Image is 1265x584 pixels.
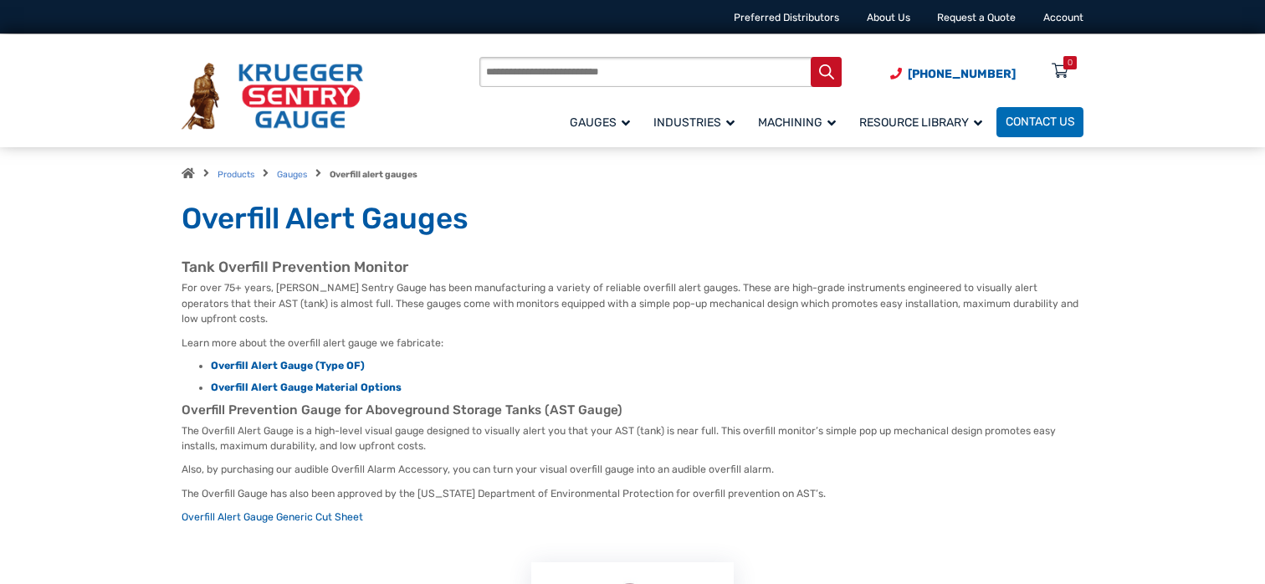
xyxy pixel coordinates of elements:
a: Gauges [277,169,307,180]
span: Machining [758,115,836,130]
p: The Overfill Alert Gauge is a high-level visual gauge designed to visually alert you that your AS... [182,423,1083,454]
h2: Tank Overfill Prevention Monitor [182,259,1083,277]
a: Overfill Alert Gauge Material Options [211,382,402,393]
p: The Overfill Gauge has also been approved by the [US_STATE] Department of Environmental Protectio... [182,486,1083,501]
a: Industries [644,105,749,139]
span: Industries [653,115,735,130]
a: Products [218,169,254,180]
span: Resource Library [859,115,982,130]
span: [PHONE_NUMBER] [908,67,1016,81]
div: 0 [1068,56,1073,69]
a: Preferred Distributors [734,12,839,23]
a: Request a Quote [937,12,1016,23]
h1: Overfill Alert Gauges [182,201,1083,238]
a: Account [1043,12,1083,23]
span: Gauges [570,115,630,130]
img: Krueger Sentry Gauge [182,63,363,130]
a: Overfill Alert Gauge Generic Cut Sheet [182,511,363,523]
a: Gauges [561,105,644,139]
a: Overfill Alert Gauge (Type OF) [211,360,365,371]
a: Phone Number (920) 434-8860 [890,65,1016,83]
p: Learn more about the overfill alert gauge we fabricate: [182,336,1083,351]
h3: Overfill Prevention Gauge for Aboveground Storage Tanks (AST Gauge) [182,402,1083,418]
a: About Us [867,12,910,23]
p: For over 75+ years, [PERSON_NAME] Sentry Gauge has been manufacturing a variety of reliable overf... [182,280,1083,326]
a: Contact Us [996,107,1083,137]
a: Resource Library [850,105,996,139]
strong: Overfill alert gauges [330,169,417,180]
p: Also, by purchasing our audible Overfill Alarm Accessory, you can turn your visual overfill gauge... [182,462,1083,477]
span: Contact Us [1006,115,1075,130]
a: Machining [749,105,850,139]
